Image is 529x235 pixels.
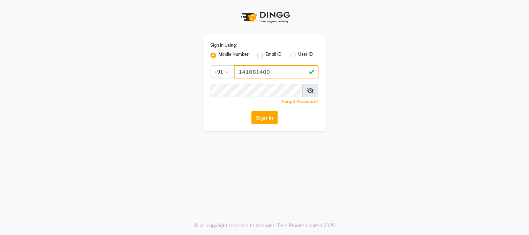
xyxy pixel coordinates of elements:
label: Email ID [266,51,282,60]
input: Username [234,65,319,78]
label: Mobile Number [219,51,249,60]
label: Sign In Using: [211,42,237,48]
input: Username [211,84,303,97]
button: Sign In [251,111,278,124]
a: Forgot Password? [282,99,319,104]
label: User ID [298,51,313,60]
img: logo1.svg [237,7,293,28]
